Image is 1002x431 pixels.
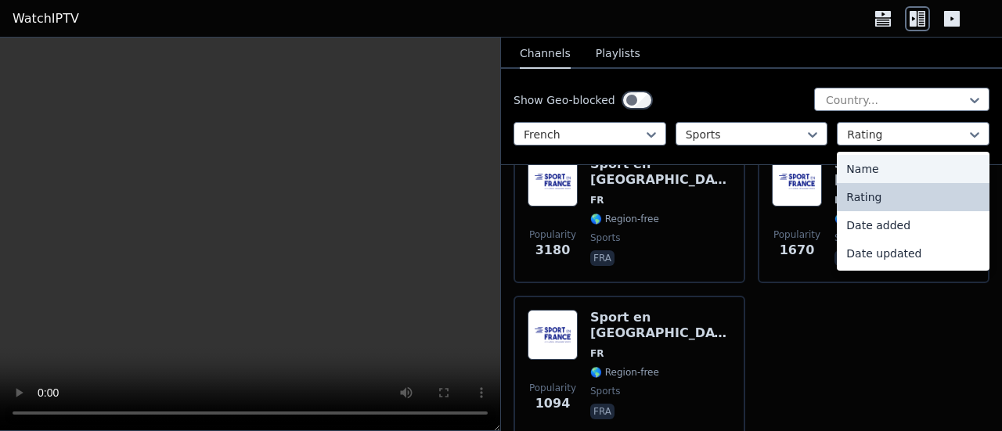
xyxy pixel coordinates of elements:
[772,156,822,207] img: Sport en France
[535,241,571,260] span: 3180
[834,156,975,188] h6: Sport en [GEOGRAPHIC_DATA]
[590,232,620,244] span: sports
[528,156,578,207] img: Sport en France
[529,382,576,394] span: Popularity
[590,385,620,397] span: sports
[837,211,989,239] div: Date added
[590,404,615,419] p: fra
[529,228,576,241] span: Popularity
[837,183,989,211] div: Rating
[590,347,604,360] span: FR
[837,239,989,268] div: Date updated
[514,92,615,108] label: Show Geo-blocked
[590,310,731,341] h6: Sport en [GEOGRAPHIC_DATA]
[535,394,571,413] span: 1094
[834,250,859,266] p: fra
[596,39,640,69] button: Playlists
[780,241,815,260] span: 1670
[590,213,659,225] span: 🌎 Region-free
[834,232,864,244] span: sports
[834,213,903,225] span: 🌎 Region-free
[520,39,571,69] button: Channels
[590,194,604,207] span: FR
[590,366,659,379] span: 🌎 Region-free
[528,310,578,360] img: Sport en France
[590,250,615,266] p: fra
[13,9,79,28] a: WatchIPTV
[590,156,731,188] h6: Sport en [GEOGRAPHIC_DATA]
[834,194,848,207] span: FR
[837,155,989,183] div: Name
[773,228,820,241] span: Popularity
